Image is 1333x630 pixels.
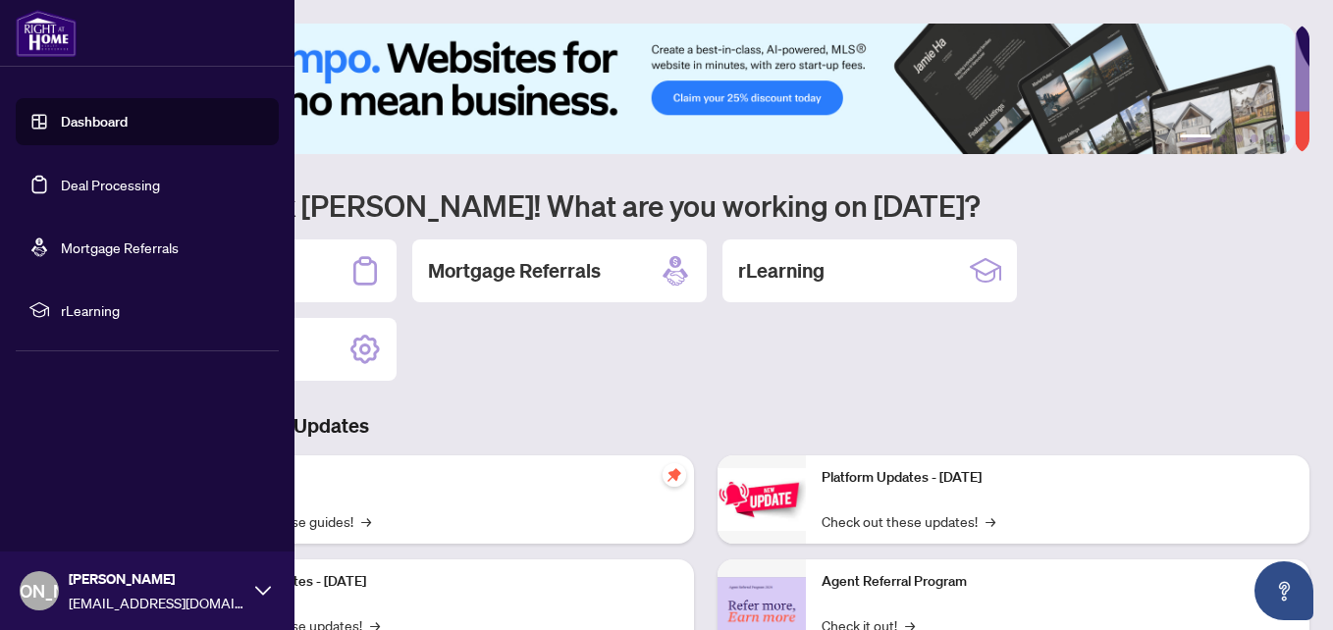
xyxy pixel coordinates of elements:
button: 4 [1251,134,1258,142]
p: Platform Updates - [DATE] [206,571,678,593]
h3: Brokerage & Industry Updates [102,412,1309,440]
p: Self-Help [206,467,678,489]
span: → [986,510,995,532]
span: [PERSON_NAME] [69,568,245,590]
img: logo [16,10,77,57]
button: 3 [1235,134,1243,142]
h1: Welcome back [PERSON_NAME]! What are you working on [DATE]? [102,186,1309,224]
button: 6 [1282,134,1290,142]
p: Platform Updates - [DATE] [822,467,1294,489]
span: → [361,510,371,532]
button: 5 [1266,134,1274,142]
span: pushpin [663,463,686,487]
a: Dashboard [61,113,128,131]
button: 1 [1180,134,1211,142]
span: [EMAIL_ADDRESS][DOMAIN_NAME] [69,592,245,613]
img: Slide 0 [102,24,1295,154]
img: Platform Updates - June 23, 2025 [718,468,806,530]
span: rLearning [61,299,265,321]
h2: Mortgage Referrals [428,257,601,285]
button: Open asap [1254,561,1313,620]
h2: rLearning [738,257,825,285]
a: Mortgage Referrals [61,238,179,256]
a: Check out these updates!→ [822,510,995,532]
a: Deal Processing [61,176,160,193]
p: Agent Referral Program [822,571,1294,593]
button: 2 [1219,134,1227,142]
